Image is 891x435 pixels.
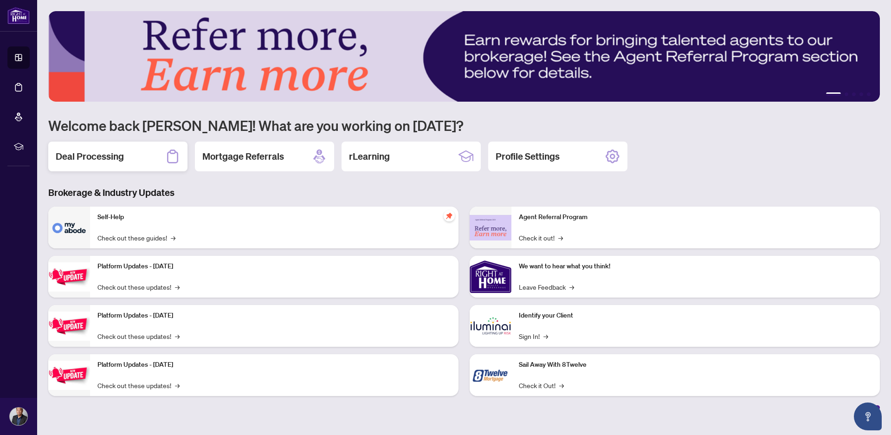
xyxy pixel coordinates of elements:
[48,207,90,248] img: Self-Help
[852,92,856,96] button: 3
[519,360,872,370] p: Sail Away With 8Twelve
[559,380,564,390] span: →
[470,305,511,347] img: Identify your Client
[569,282,574,292] span: →
[48,361,90,390] img: Platform Updates - June 23, 2025
[826,92,841,96] button: 1
[519,331,548,341] a: Sign In!→
[470,215,511,240] img: Agent Referral Program
[519,311,872,321] p: Identify your Client
[97,331,180,341] a: Check out these updates!→
[470,256,511,298] img: We want to hear what you think!
[519,261,872,272] p: We want to hear what you think!
[48,11,880,102] img: Slide 0
[97,360,451,370] p: Platform Updates - [DATE]
[558,233,563,243] span: →
[7,7,30,24] img: logo
[48,312,90,341] img: Platform Updates - July 8, 2025
[519,233,563,243] a: Check it out!→
[48,262,90,292] img: Platform Updates - July 21, 2025
[171,233,175,243] span: →
[867,92,871,96] button: 5
[845,92,848,96] button: 2
[519,212,872,222] p: Agent Referral Program
[48,117,880,134] h1: Welcome back [PERSON_NAME]! What are you working on [DATE]?
[859,92,863,96] button: 4
[97,282,180,292] a: Check out these updates!→
[519,282,574,292] a: Leave Feedback→
[519,380,564,390] a: Check it Out!→
[175,282,180,292] span: →
[854,403,882,430] button: Open asap
[10,408,27,425] img: Profile Icon
[48,186,880,199] h3: Brokerage & Industry Updates
[175,380,180,390] span: →
[470,354,511,396] img: Sail Away With 8Twelve
[496,150,560,163] h2: Profile Settings
[97,380,180,390] a: Check out these updates!→
[97,311,451,321] p: Platform Updates - [DATE]
[543,331,548,341] span: →
[97,212,451,222] p: Self-Help
[202,150,284,163] h2: Mortgage Referrals
[175,331,180,341] span: →
[56,150,124,163] h2: Deal Processing
[444,210,455,221] span: pushpin
[97,261,451,272] p: Platform Updates - [DATE]
[97,233,175,243] a: Check out these guides!→
[349,150,390,163] h2: rLearning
